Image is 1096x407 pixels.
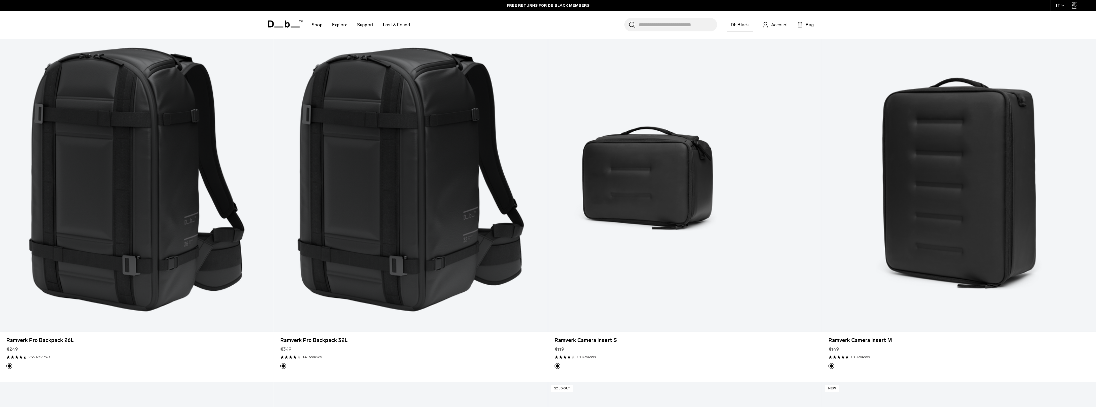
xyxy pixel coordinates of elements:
a: 10 reviews [851,354,870,360]
a: Ramverk Camera Insert S [555,337,815,344]
span: Bag [806,21,814,28]
a: Explore [332,13,348,36]
a: Ramverk Pro Backpack 32L [280,337,541,344]
a: Support [357,13,373,36]
button: Bag [797,21,814,28]
a: Shop [312,13,323,36]
a: 10 reviews [577,354,596,360]
a: FREE RETURNS FOR DB BLACK MEMBERS [507,3,589,8]
button: Black Out [6,363,12,369]
a: 235 reviews [28,354,50,360]
nav: Main Navigation [307,11,415,39]
p: New [825,385,839,392]
button: Black Out [555,363,560,369]
a: 14 reviews [302,354,322,360]
a: Ramverk Pro Backpack 32L [274,28,548,332]
a: Ramverk Camera Insert M [828,337,1089,344]
span: Account [771,21,788,28]
button: Black Out [280,363,286,369]
a: Ramverk Pro Backpack 26L [6,337,267,344]
span: €119 [555,346,564,353]
a: Ramverk Camera Insert M [822,28,1096,332]
a: Db Black [727,18,753,31]
a: Ramverk Camera Insert S [548,28,822,332]
span: €249 [6,346,18,353]
a: Account [763,21,788,28]
span: €149 [828,346,839,353]
a: Lost & Found [383,13,410,36]
p: Sold Out [551,385,573,392]
span: €349 [280,346,292,353]
button: Black Out [828,363,834,369]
